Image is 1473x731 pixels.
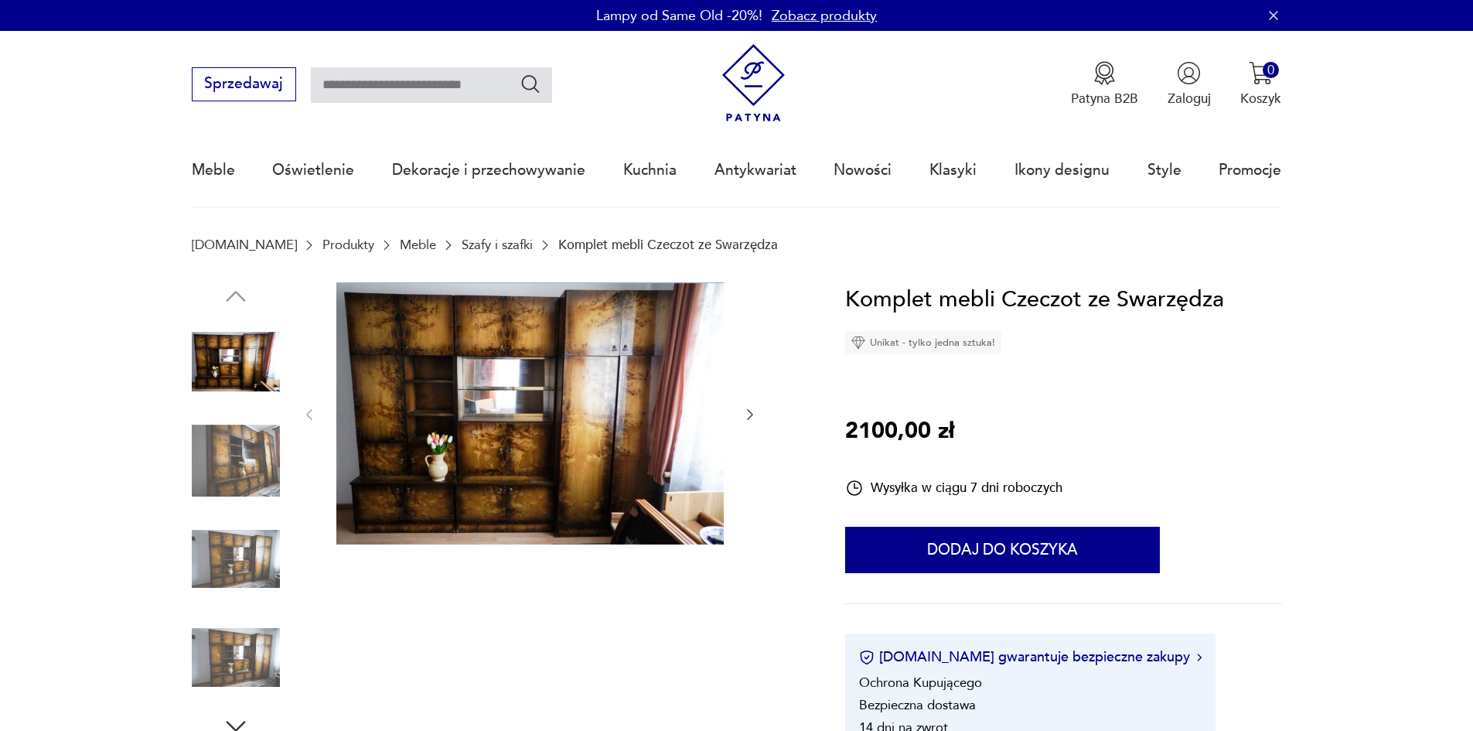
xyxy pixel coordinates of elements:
[192,79,296,91] a: Sprzedawaj
[1168,90,1211,108] p: Zaloguj
[1240,61,1281,108] button: 0Koszyk
[192,318,280,406] img: Zdjęcie produktu Komplet mebli Czeczot ze Swarzędza
[859,674,982,692] li: Ochrona Kupującego
[859,647,1202,667] button: [DOMAIN_NAME] gwarantuje bezpieczne zakupy
[845,479,1062,497] div: Wysyłka w ciągu 7 dni roboczych
[851,336,865,350] img: Ikona diamentu
[845,414,954,449] p: 2100,00 zł
[192,515,280,603] img: Zdjęcie produktu Komplet mebli Czeczot ze Swarzędza
[845,331,1001,354] div: Unikat - tylko jedna sztuka!
[1197,654,1202,661] img: Ikona strzałki w prawo
[272,135,354,206] a: Oświetlenie
[1263,62,1279,78] div: 0
[322,237,374,252] a: Produkty
[1168,61,1211,108] button: Zaloguj
[392,135,585,206] a: Dekoracje i przechowywanie
[596,6,762,26] p: Lampy od Same Old -20%!
[192,135,235,206] a: Meble
[192,416,280,504] img: Zdjęcie produktu Komplet mebli Czeczot ze Swarzędza
[336,282,724,545] img: Zdjęcie produktu Komplet mebli Czeczot ze Swarzędza
[1147,135,1181,206] a: Style
[192,613,280,702] img: Zdjęcie produktu Komplet mebli Czeczot ze Swarzędza
[714,135,796,206] a: Antykwariat
[192,67,296,101] button: Sprzedawaj
[1093,61,1117,85] img: Ikona medalu
[623,135,677,206] a: Kuchnia
[859,650,875,665] img: Ikona certyfikatu
[1249,61,1273,85] img: Ikona koszyka
[714,44,793,122] img: Patyna - sklep z meblami i dekoracjami vintage
[845,282,1224,318] h1: Komplet mebli Czeczot ze Swarzędza
[1071,61,1138,108] button: Patyna B2B
[845,527,1160,573] button: Dodaj do koszyka
[772,6,877,26] a: Zobacz produkty
[520,73,542,95] button: Szukaj
[1177,61,1201,85] img: Ikonka użytkownika
[1219,135,1281,206] a: Promocje
[558,237,778,252] p: Komplet mebli Czeczot ze Swarzędza
[462,237,533,252] a: Szafy i szafki
[929,135,977,206] a: Klasyki
[192,237,297,252] a: [DOMAIN_NAME]
[859,696,976,714] li: Bezpieczna dostawa
[1071,90,1138,108] p: Patyna B2B
[400,237,436,252] a: Meble
[1071,61,1138,108] a: Ikona medaluPatyna B2B
[834,135,892,206] a: Nowości
[1240,90,1281,108] p: Koszyk
[1014,135,1110,206] a: Ikony designu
